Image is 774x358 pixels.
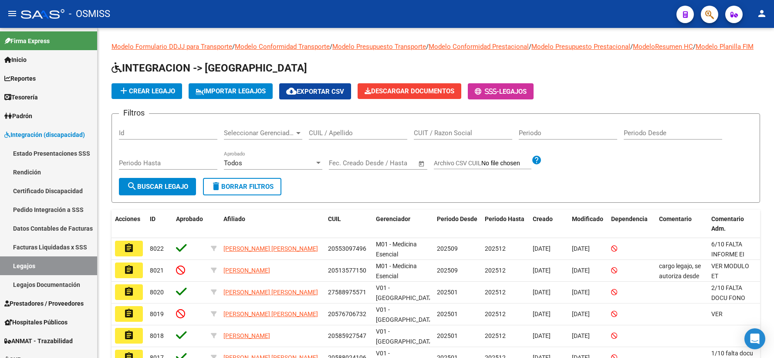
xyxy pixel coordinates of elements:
[533,245,551,252] span: [DATE]
[572,289,590,296] span: [DATE]
[328,267,366,274] span: 20513577150
[711,310,723,317] span: VER
[533,215,553,222] span: Creado
[124,308,134,319] mat-icon: assignment
[372,159,414,167] input: Fecha fin
[568,210,608,239] datatable-header-cell: Modificado
[711,263,749,280] span: VER MODULO ET
[332,43,426,51] a: Modelo Presupuesto Transporte
[112,43,232,51] a: Modelo Formulario DDJJ para Transporte
[365,87,454,95] span: Descargar Documentos
[358,83,461,99] button: Descargar Documentos
[437,215,477,222] span: Periodo Desde
[150,332,164,339] span: 8018
[572,310,590,317] span: [DATE]
[417,159,427,169] button: Open calendar
[127,181,137,191] mat-icon: search
[224,129,294,137] span: Seleccionar Gerenciador
[437,289,458,296] span: 202501
[433,210,481,239] datatable-header-cell: Periodo Desde
[499,88,527,95] span: Legajos
[4,299,84,308] span: Prestadores / Proveedores
[203,178,281,195] button: Borrar Filtros
[485,245,506,252] span: 202512
[127,183,188,191] span: Buscar Legajo
[531,155,542,165] mat-icon: help
[696,43,754,51] a: Modelo Planilla FIM
[196,87,266,95] span: IMPORTAR LEGAJOS
[279,83,351,99] button: Exportar CSV
[223,310,318,317] span: [PERSON_NAME] [PERSON_NAME]
[150,215,155,222] span: ID
[437,332,458,339] span: 202501
[529,210,568,239] datatable-header-cell: Creado
[437,310,458,317] span: 202501
[659,263,701,290] span: cargo legajo, se autoriza desde octubre
[329,159,364,167] input: Fecha inicio
[485,267,506,274] span: 202512
[659,215,692,222] span: Comentario
[572,245,590,252] span: [DATE]
[124,330,134,341] mat-icon: assignment
[223,267,270,274] span: [PERSON_NAME]
[124,265,134,275] mat-icon: assignment
[485,310,506,317] span: 202512
[437,245,458,252] span: 202509
[481,210,529,239] datatable-header-cell: Periodo Hasta
[286,86,297,96] mat-icon: cloud_download
[118,85,129,96] mat-icon: add
[4,130,85,140] span: Integración (discapacidad)
[150,289,164,296] span: 8020
[4,36,50,46] span: Firma Express
[429,43,529,51] a: Modelo Conformidad Prestacional
[119,178,196,195] button: Buscar Legajo
[711,284,745,301] span: 2/10 FALTA DOCU FONO
[146,210,172,239] datatable-header-cell: ID
[437,267,458,274] span: 202509
[112,210,146,239] datatable-header-cell: Acciones
[757,8,767,19] mat-icon: person
[481,160,531,167] input: Archivo CSV CUIL
[328,245,366,252] span: 20553097496
[4,74,36,83] span: Reportes
[376,284,435,301] span: V01 - [GEOGRAPHIC_DATA]
[572,332,590,339] span: [DATE]
[533,310,551,317] span: [DATE]
[744,328,765,349] div: Open Intercom Messenger
[223,215,245,222] span: Afiliado
[172,210,207,239] datatable-header-cell: Aprobado
[485,289,506,296] span: 202512
[235,43,330,51] a: Modelo Conformidad Transporte
[223,332,270,339] span: [PERSON_NAME]
[531,43,630,51] a: Modelo Presupuesto Prestacional
[328,289,366,296] span: 27588975571
[118,87,175,95] span: Crear Legajo
[211,183,274,191] span: Borrar Filtros
[115,215,140,222] span: Acciones
[150,245,164,252] span: 8022
[176,215,203,222] span: Aprobado
[711,215,744,232] span: Comentario Adm.
[611,215,648,222] span: Dependencia
[485,332,506,339] span: 202512
[372,210,433,239] datatable-header-cell: Gerenciador
[708,210,760,239] datatable-header-cell: Comentario Adm.
[533,289,551,296] span: [DATE]
[211,181,221,191] mat-icon: delete
[468,83,534,99] button: -Legajos
[150,310,164,317] span: 8019
[112,83,182,99] button: Crear Legajo
[475,88,499,95] span: -
[608,210,656,239] datatable-header-cell: Dependencia
[124,243,134,253] mat-icon: assignment
[223,245,318,252] span: [PERSON_NAME] [PERSON_NAME]
[376,215,410,222] span: Gerenciador
[112,62,307,74] span: INTEGRACION -> [GEOGRAPHIC_DATA]
[376,306,435,323] span: V01 - [GEOGRAPHIC_DATA]
[656,210,708,239] datatable-header-cell: Comentario
[150,267,164,274] span: 8021
[572,215,603,222] span: Modificado
[4,317,68,327] span: Hospitales Públicos
[376,241,417,258] span: M01 - Medicina Esencial
[324,210,372,239] datatable-header-cell: CUIL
